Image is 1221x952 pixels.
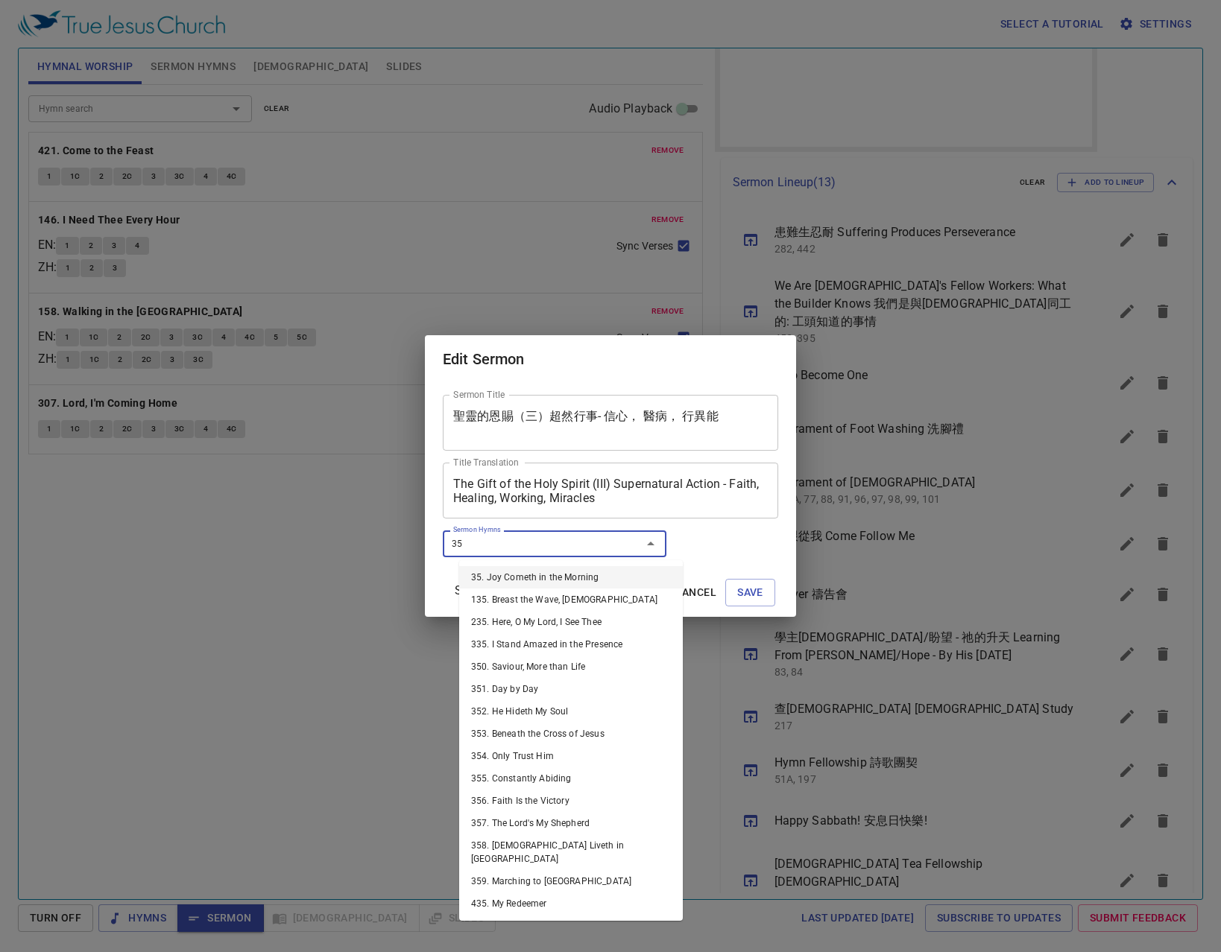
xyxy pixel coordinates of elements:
[459,656,683,678] li: 350. Saviour, More than Life
[443,347,778,371] h2: Edit Sermon
[453,409,768,437] textarea: 聖靈的恩賜（三）超然行事- 信心， 醫病， 行異能
[453,477,768,505] textarea: The Gift of the Holy Spirit (III) Supernatural Action - Faith, Healing, Working, Miracles
[459,745,683,767] li: 354. Only Trust Him
[640,533,661,554] button: Close
[725,579,775,606] button: Save
[459,678,683,700] li: 351. Day by Day
[459,812,683,834] li: 357. The Lord's My Shepherd
[459,892,683,915] li: 435. My Redeemer
[737,583,763,602] span: Save
[158,112,225,143] div: 禱告會
[459,633,683,656] li: 335. I Stand Amazed in the Presence
[459,767,683,790] li: 355. Constantly Abiding
[669,579,722,606] button: Cancel
[459,834,683,870] li: 358. [DEMOGRAPHIC_DATA] Liveth in [GEOGRAPHIC_DATA]
[459,790,683,812] li: 356. Faith Is the Victory
[455,582,496,600] span: Subtitle
[459,588,683,611] li: 135. Breast the Wave, [DEMOGRAPHIC_DATA]
[459,723,683,745] li: 353. Beneath the Cross of Jesus
[459,870,683,892] li: 359. Marching to [GEOGRAPHIC_DATA]
[459,611,683,633] li: 235. Here, O My Lord, I See Thee
[459,566,683,588] li: 35. Joy Cometh in the Morning
[159,69,224,95] div: Prayer
[459,700,683,723] li: 352. He Hideth My Soul
[675,583,716,602] span: Cancel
